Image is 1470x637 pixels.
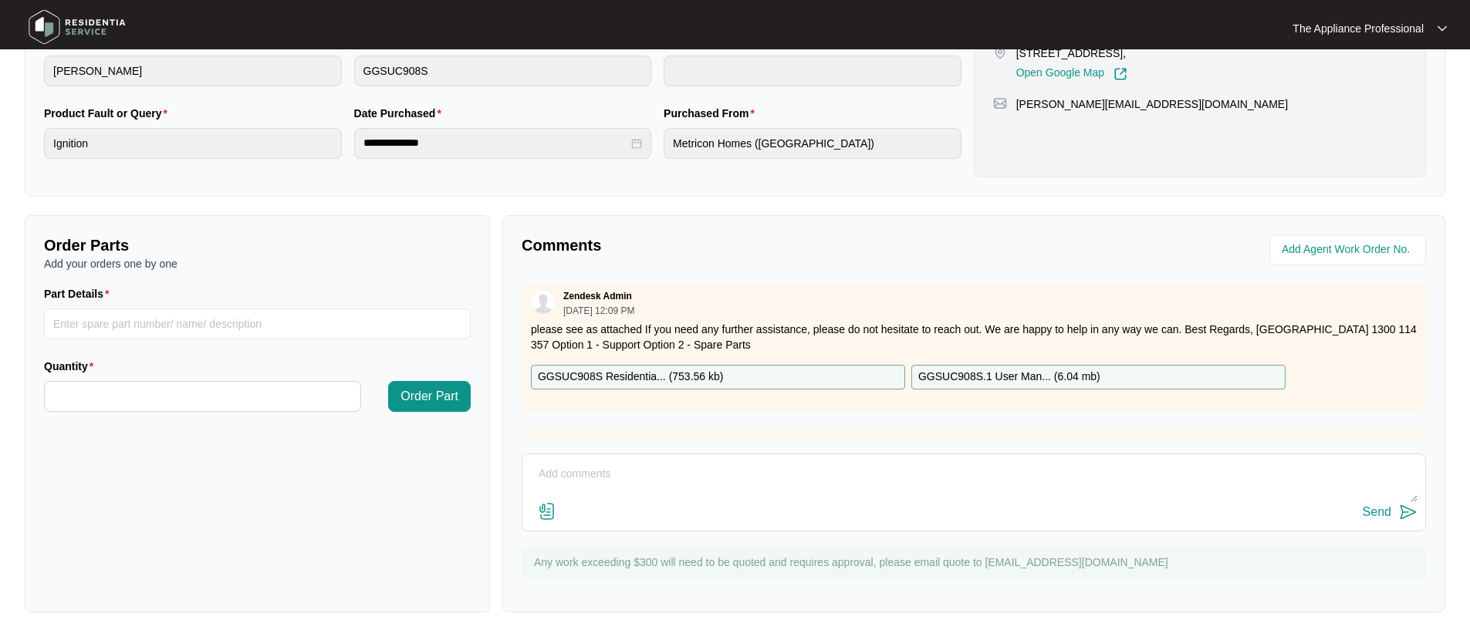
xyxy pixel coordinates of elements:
[44,256,471,271] p: Add your orders one by one
[1016,45,1127,61] p: [STREET_ADDRESS],
[45,382,360,411] input: Quantity
[563,306,634,315] p: [DATE] 12:09 PM
[44,359,100,374] label: Quantity
[664,128,961,159] input: Purchased From
[23,4,131,50] img: residentia service logo
[1016,67,1127,81] a: Open Google Map
[44,234,471,256] p: Order Parts
[993,96,1007,110] img: map-pin
[538,369,723,386] p: GGSUC908S Residentia... ( 753.56 kb )
[1399,503,1418,521] img: send-icon.svg
[1113,67,1127,81] img: Link-External
[1438,25,1447,32] img: dropdown arrow
[388,381,471,412] button: Order Part
[1363,505,1391,519] div: Send
[563,290,632,302] p: Zendesk Admin
[44,106,174,121] label: Product Fault or Query
[1282,241,1417,259] input: Add Agent Work Order No.
[400,387,458,406] span: Order Part
[664,56,961,86] input: Serial Number
[354,106,448,121] label: Date Purchased
[538,502,556,521] img: file-attachment-doc.svg
[1293,21,1424,36] p: The Appliance Professional
[664,106,761,121] label: Purchased From
[1363,502,1418,523] button: Send
[918,369,1100,386] p: GGSUC908S.1 User Man... ( 6.04 mb )
[44,128,342,159] input: Product Fault or Query
[44,56,342,86] input: Brand
[363,135,629,151] input: Date Purchased
[354,56,652,86] input: Product Model
[532,291,555,314] img: user.svg
[44,308,471,339] input: Part Details
[1016,96,1288,112] p: [PERSON_NAME][EMAIL_ADDRESS][DOMAIN_NAME]
[522,234,963,256] p: Comments
[534,554,1418,570] p: Any work exceeding $300 will need to be quoted and requires approval, please email quote to [EMAI...
[44,286,116,302] label: Part Details
[531,322,1417,352] p: please see as attached If you need any further assistance, please do not hesitate to reach out. W...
